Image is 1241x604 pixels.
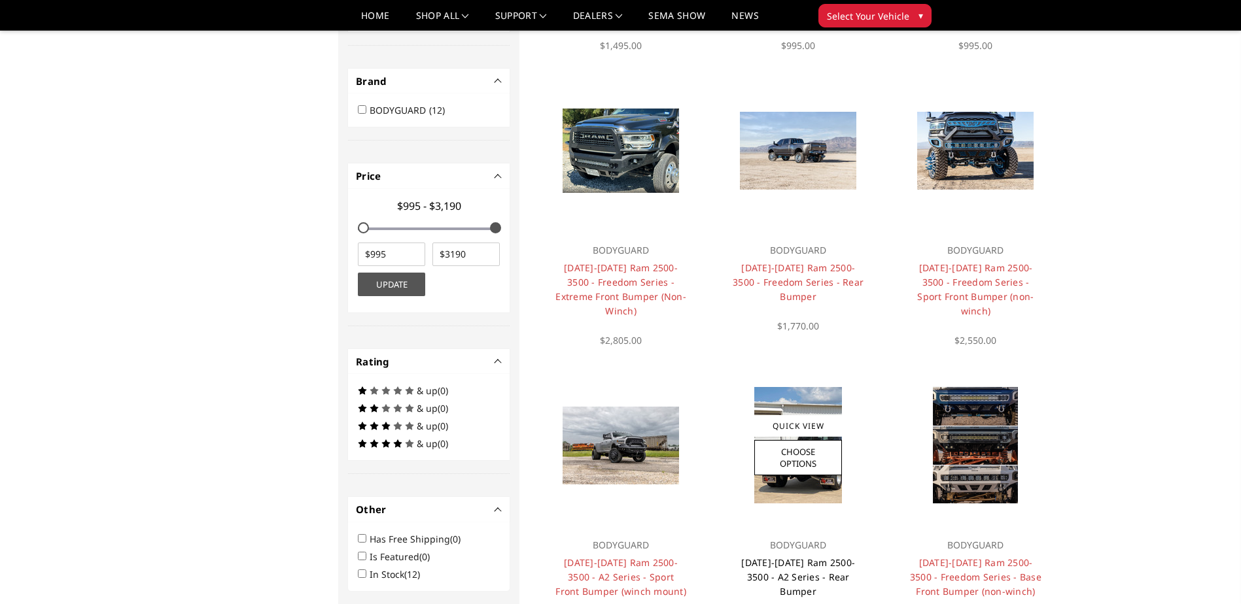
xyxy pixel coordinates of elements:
[450,533,461,545] span: (0)
[416,11,469,30] a: shop all
[910,537,1041,553] p: BODYGUARD
[419,550,430,563] span: (0)
[555,261,686,317] a: [DATE]-[DATE] Ram 2500-3500 - Freedom Series - Extreme Front Bumper (Non-Winch)
[573,11,623,30] a: Dealers
[417,402,438,414] span: & up
[370,550,438,563] label: Is Featured
[495,506,502,512] button: -
[495,11,547,30] a: Support
[731,11,758,30] a: News
[555,537,686,553] p: BODYGUARD
[754,440,842,475] a: Choose Options
[818,4,932,27] button: Select Your Vehicle
[495,173,502,179] button: -
[358,243,425,266] input: $995
[417,420,438,432] span: & up
[754,415,842,437] a: Quick View
[438,420,448,432] span: (0)
[356,354,502,369] h4: Rating
[404,568,420,580] span: (12)
[600,39,642,52] span: $1,495.00
[777,320,819,332] span: $1,770.00
[370,104,453,116] label: BODYGUARD
[438,402,448,414] span: (0)
[429,104,445,116] span: (12)
[356,169,502,184] h4: Price
[495,358,502,365] button: -
[555,556,686,597] a: [DATE]-[DATE] Ram 2500-3500 - A2 Series - Sport Front Bumper (winch mount)
[495,78,502,84] button: -
[555,243,686,258] p: BODYGUARD
[918,8,923,22] span: ▾
[733,261,864,303] a: [DATE]-[DATE] Ram 2500-3500 - Freedom Series - Rear Bumper
[417,384,438,397] span: & up
[438,437,448,450] span: (0)
[438,384,448,397] span: (0)
[910,243,1041,258] p: BODYGUARD
[358,273,425,296] button: Update
[600,334,642,346] span: $2,805.00
[432,243,500,266] input: $3190
[370,533,468,545] label: Has Free Shipping
[648,11,705,30] a: SEMA Show
[910,556,1041,597] a: [DATE]-[DATE] Ram 2500-3500 - Freedom Series - Base Front Bumper (non-winch)
[917,261,1034,317] a: [DATE]-[DATE] Ram 2500-3500 - Freedom Series - Sport Front Bumper (non-winch)
[733,243,864,258] p: BODYGUARD
[417,437,438,450] span: & up
[356,502,502,517] h4: Other
[958,39,992,52] span: $995.00
[733,537,864,553] p: BODYGUARD
[356,74,502,89] h4: Brand
[361,11,389,30] a: Home
[827,9,909,23] span: Select Your Vehicle
[370,568,428,580] label: In Stock
[741,556,855,597] a: [DATE]-[DATE] Ram 2500-3500 - A2 Series - Rear Bumper
[781,39,815,52] span: $995.00
[1176,541,1241,604] iframe: Chat Widget
[954,334,996,346] span: $2,550.00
